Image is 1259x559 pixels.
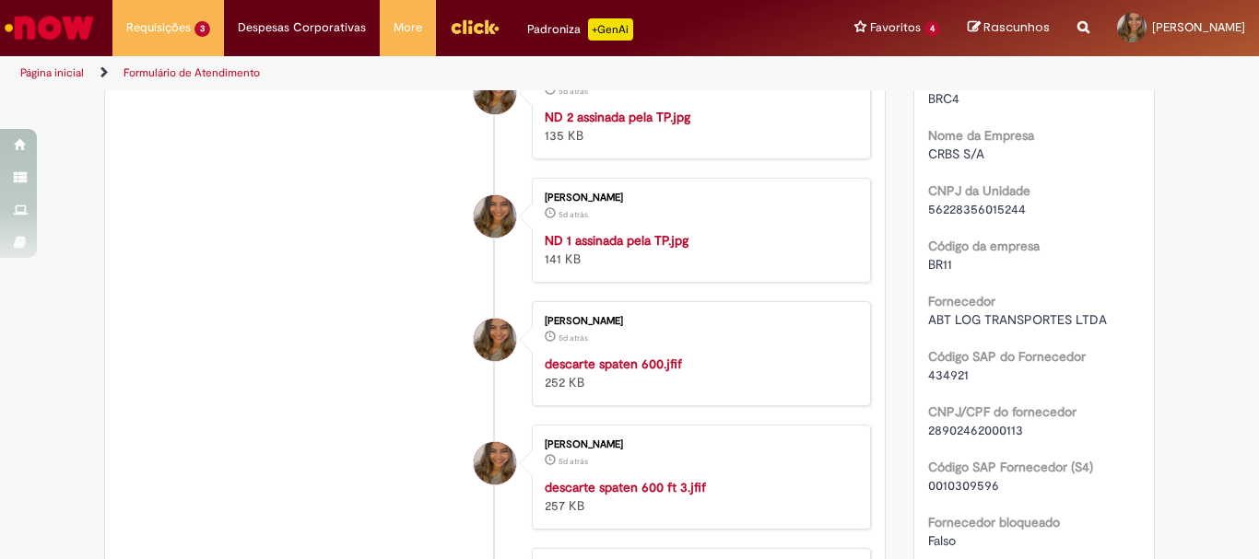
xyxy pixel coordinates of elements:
[545,109,690,125] a: ND 2 assinada pela TP.jpg
[928,459,1093,475] b: Código SAP Fornecedor (S4)
[928,146,984,162] span: CRBS S/A
[545,316,852,327] div: [PERSON_NAME]
[928,367,969,383] span: 434921
[545,479,706,495] a: descarte spaten 600 ft 3.jfif
[474,442,516,484] div: Larissa Martins De Oliveira
[545,355,682,372] a: descarte spaten 600.jfif
[545,232,688,249] a: ND 1 assinada pela TP.jpg
[559,86,588,97] span: 5d atrás
[559,332,588,344] span: 5d atrás
[474,195,516,238] div: Larissa Martins De Oliveira
[928,293,995,309] b: Fornecedor
[559,209,588,220] span: 5d atrás
[928,311,1107,328] span: ABT LOG TRANSPORTES LTDA
[924,21,940,37] span: 4
[559,332,588,344] time: 23/08/2025 15:21:44
[545,231,852,268] div: 141 KB
[126,18,191,37] span: Requisições
[545,192,852,204] div: [PERSON_NAME]
[559,86,588,97] time: 23/08/2025 15:21:45
[2,9,97,46] img: ServiceNow
[928,90,959,107] span: BRC4
[928,532,956,549] span: Falso
[527,18,633,41] div: Padroniza
[559,209,588,220] time: 23/08/2025 15:21:44
[928,238,1040,254] b: Código da empresa
[14,56,826,90] ul: Trilhas de página
[928,256,952,273] span: BR11
[928,127,1034,144] b: Nome da Empresa
[450,13,500,41] img: click_logo_yellow_360x200.png
[238,18,366,37] span: Despesas Corporativas
[394,18,422,37] span: More
[968,19,1050,37] a: Rascunhos
[928,403,1077,420] b: CNPJ/CPF do fornecedor
[194,21,210,37] span: 3
[983,18,1050,36] span: Rascunhos
[545,108,852,145] div: 135 KB
[545,439,852,450] div: [PERSON_NAME]
[1152,19,1245,35] span: [PERSON_NAME]
[928,422,1023,438] span: 28902462000113
[559,456,588,467] span: 5d atrás
[870,18,921,37] span: Favoritos
[20,65,84,80] a: Página inicial
[928,348,1086,365] b: Código SAP do Fornecedor
[559,456,588,467] time: 23/08/2025 15:21:43
[928,201,1026,217] span: 56228356015244
[124,65,260,80] a: Formulário de Atendimento
[928,477,999,494] span: 0010309596
[588,18,633,41] p: +GenAi
[545,355,852,391] div: 252 KB
[474,319,516,361] div: Larissa Martins De Oliveira
[474,72,516,114] div: Larissa Martins De Oliveira
[545,478,852,515] div: 257 KB
[928,514,1060,530] b: Fornecedor bloqueado
[928,182,1030,199] b: CNPJ da Unidade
